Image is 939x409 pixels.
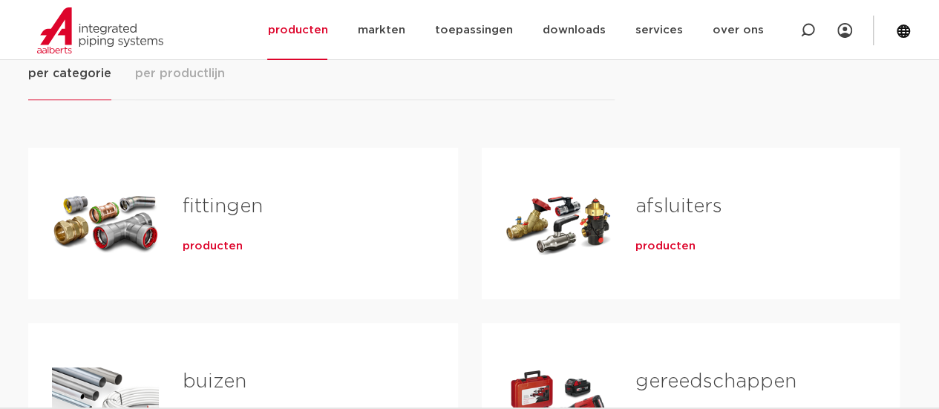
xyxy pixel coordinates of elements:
a: afsluiters [635,197,722,216]
span: per categorie [28,65,111,82]
a: gereedschappen [635,372,796,391]
a: fittingen [183,197,263,216]
a: producten [635,239,695,254]
span: per productlijn [135,65,225,82]
a: buizen [183,372,246,391]
a: producten [183,239,243,254]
